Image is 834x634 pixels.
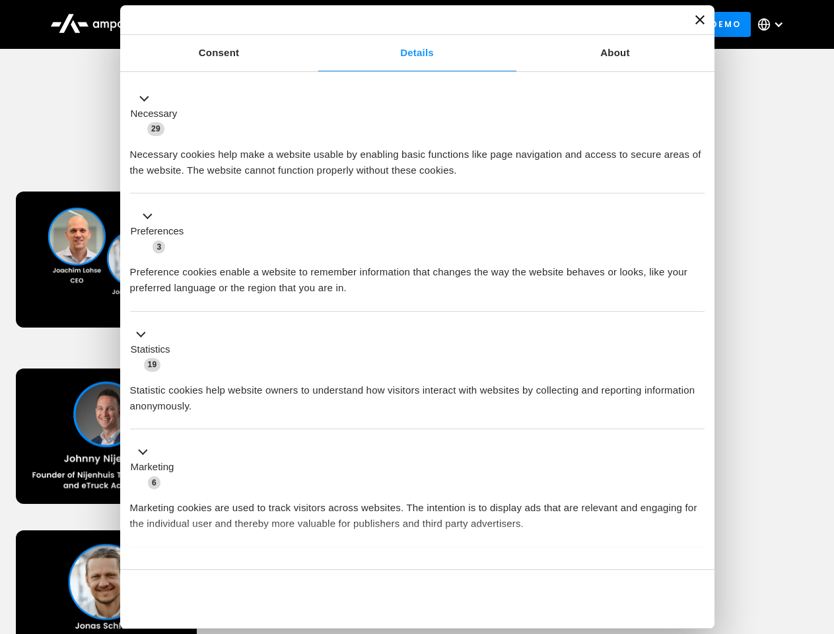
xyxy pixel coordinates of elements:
[148,476,160,489] span: 6
[130,444,182,491] button: Marketing (6)
[130,562,238,579] button: Unclassified (3)
[218,564,230,577] span: 3
[130,90,186,137] button: Necessary (29)
[130,254,705,296] div: Preference cookies enable a website to remember information that changes the way the website beha...
[130,326,178,372] button: Statistics (19)
[120,35,318,71] a: Consent
[130,490,705,532] div: Marketing cookies are used to track visitors across websites. The intention is to display ads tha...
[695,15,705,24] button: Close banner
[318,35,516,71] a: Details
[514,580,704,618] button: Okay
[131,342,170,357] label: Statistics
[144,358,161,371] span: 19
[131,106,178,122] label: Necessary
[131,460,174,475] label: Marketing
[130,137,705,178] div: Necessary cookies help make a website usable by enabling basic functions like page navigation and...
[153,240,165,254] span: 3
[147,122,164,135] span: 29
[130,372,705,414] div: Statistic cookies help website owners to understand how visitors interact with websites by collec...
[130,209,192,255] button: Preferences (3)
[516,35,714,71] a: About
[16,133,819,165] h1: Upcoming Webinars
[131,224,184,239] label: Preferences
